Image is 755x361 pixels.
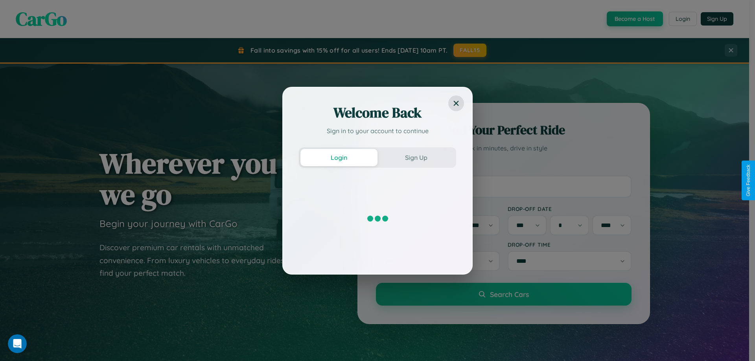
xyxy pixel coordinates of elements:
button: Login [300,149,377,166]
div: Give Feedback [746,165,751,196]
p: Sign in to your account to continue [299,126,456,136]
button: Sign Up [377,149,455,166]
iframe: Intercom live chat [8,334,27,353]
h2: Welcome Back [299,103,456,122]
